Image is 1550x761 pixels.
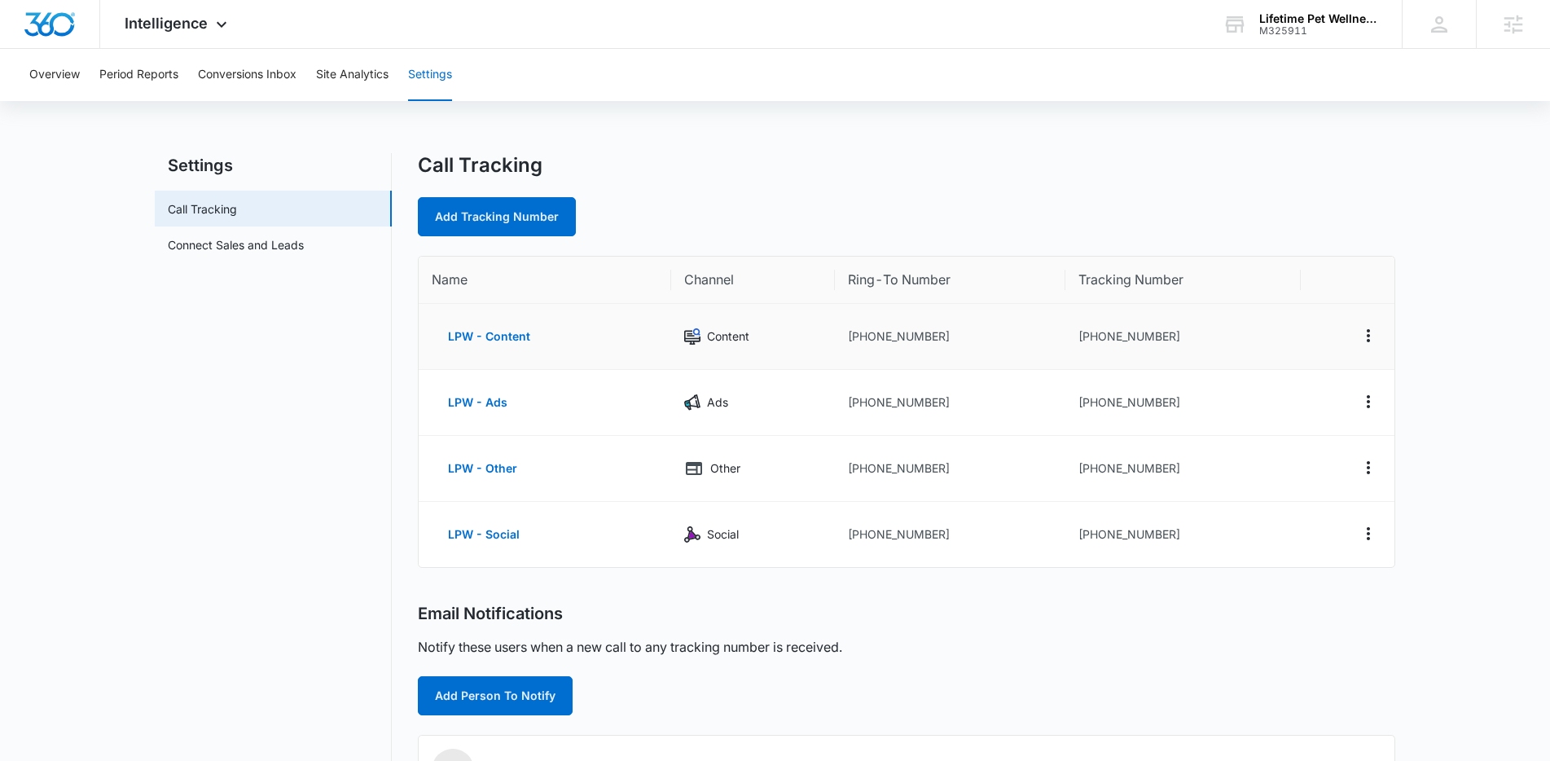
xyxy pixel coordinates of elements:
[168,200,237,218] a: Call Tracking
[1065,304,1301,370] td: [PHONE_NUMBER]
[432,515,536,554] button: LPW - Social
[408,49,452,101] button: Settings
[671,257,835,304] th: Channel
[418,637,842,657] p: Notify these users when a new call to any tracking number is received.
[99,49,178,101] button: Period Reports
[418,197,576,236] a: Add Tracking Number
[419,257,671,304] th: Name
[684,328,700,345] img: Content
[125,15,208,32] span: Intelligence
[684,526,700,543] img: Social
[1065,370,1301,436] td: [PHONE_NUMBER]
[710,460,740,477] p: Other
[1355,455,1381,481] button: Actions
[432,317,547,356] button: LPW - Content
[316,49,389,101] button: Site Analytics
[835,436,1065,502] td: [PHONE_NUMBER]
[1259,25,1378,37] div: account id
[835,257,1065,304] th: Ring-To Number
[1065,502,1301,567] td: [PHONE_NUMBER]
[418,153,542,178] h1: Call Tracking
[418,676,573,715] button: Add Person To Notify
[684,394,700,411] img: Ads
[418,604,563,624] h2: Email Notifications
[1259,12,1378,25] div: account name
[155,153,392,178] h2: Settings
[29,49,80,101] button: Overview
[1355,389,1381,415] button: Actions
[707,394,728,411] p: Ads
[1355,323,1381,349] button: Actions
[432,383,524,422] button: LPW - Ads
[707,328,749,345] p: Content
[198,49,296,101] button: Conversions Inbox
[835,370,1065,436] td: [PHONE_NUMBER]
[1355,521,1381,547] button: Actions
[168,236,304,253] a: Connect Sales and Leads
[835,304,1065,370] td: [PHONE_NUMBER]
[432,449,533,488] button: LPW - Other
[1065,257,1301,304] th: Tracking Number
[835,502,1065,567] td: [PHONE_NUMBER]
[1065,436,1301,502] td: [PHONE_NUMBER]
[707,526,739,543] p: Social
